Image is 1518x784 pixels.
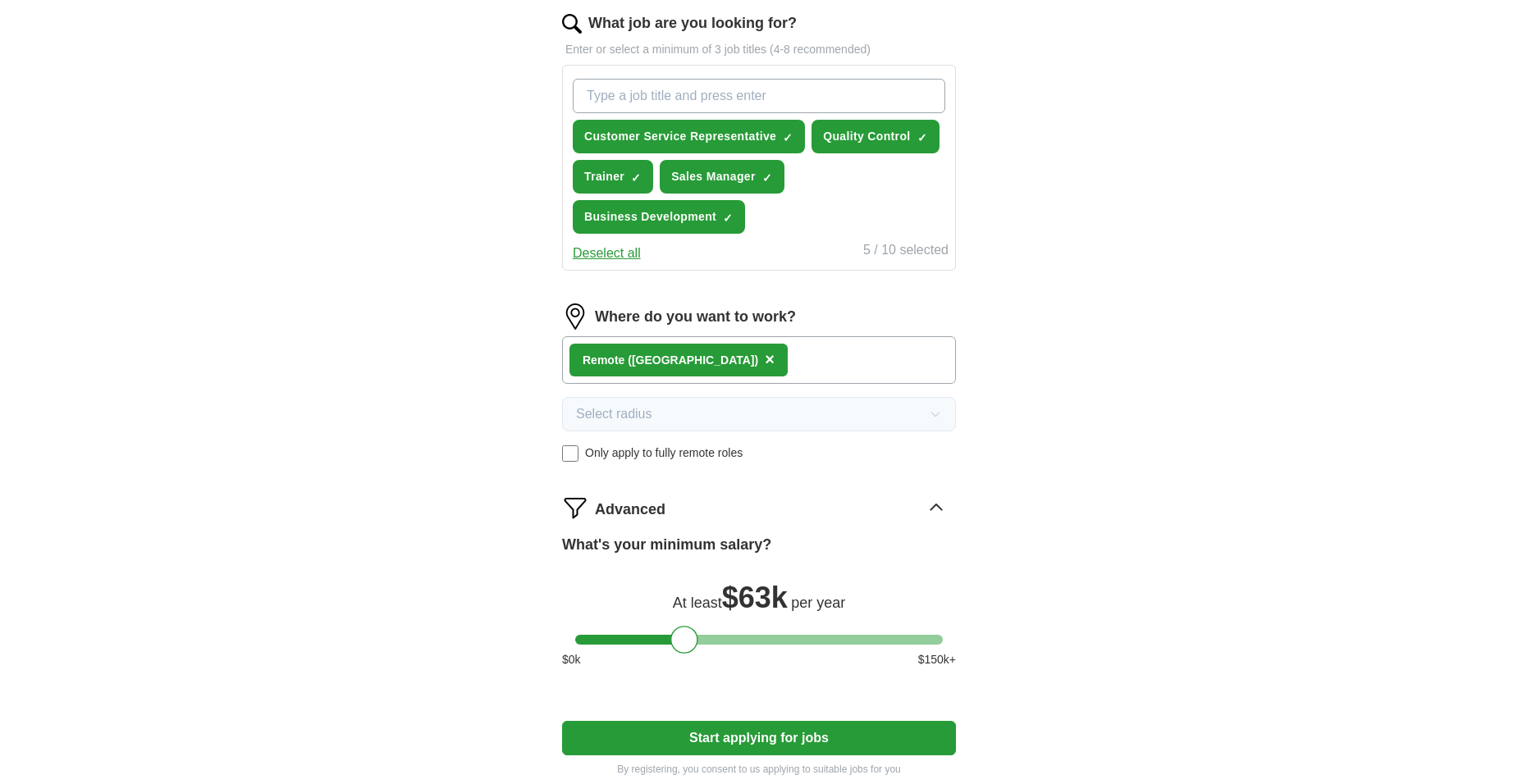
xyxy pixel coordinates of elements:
[585,444,743,462] span: Only apply to fully remote roles
[576,404,652,424] span: Select radius
[584,168,624,185] span: Trainer
[812,120,939,153] button: Quality Control✓
[722,581,788,614] span: $ 63k
[671,168,756,185] span: Sales Manager
[573,244,641,263] button: Deselect all
[562,41,956,58] p: Enter or select a minimum of 3 job titles (4-8 recommended)
[660,160,784,194] button: Sales Manager✓
[583,352,758,369] div: Remote ([GEOGRAPHIC_DATA])
[917,131,927,144] span: ✓
[562,495,588,521] img: filter
[562,397,956,431] button: Select radius
[584,128,776,145] span: Customer Service Representative
[562,303,588,330] img: location.png
[783,131,793,144] span: ✓
[562,534,771,556] label: What's your minimum salary?
[595,499,665,521] span: Advanced
[863,240,949,263] div: 5 / 10 selected
[573,160,653,194] button: Trainer✓
[562,445,578,462] input: Only apply to fully remote roles
[562,14,582,34] img: search.png
[562,651,581,668] span: $ 0 k
[762,171,772,185] span: ✓
[673,595,722,611] span: At least
[595,306,796,328] label: Where do you want to work?
[588,12,797,34] label: What job are you looking for?
[723,212,733,225] span: ✓
[791,595,845,611] span: per year
[562,762,956,777] p: By registering, you consent to us applying to suitable jobs for you
[573,200,745,234] button: Business Development✓
[584,208,716,226] span: Business Development
[631,171,641,185] span: ✓
[765,350,775,368] span: ×
[823,128,910,145] span: Quality Control
[573,120,805,153] button: Customer Service Representative✓
[562,721,956,755] button: Start applying for jobs
[918,651,956,668] span: $ 150 k+
[573,79,945,113] input: Type a job title and press enter
[765,348,775,372] button: ×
